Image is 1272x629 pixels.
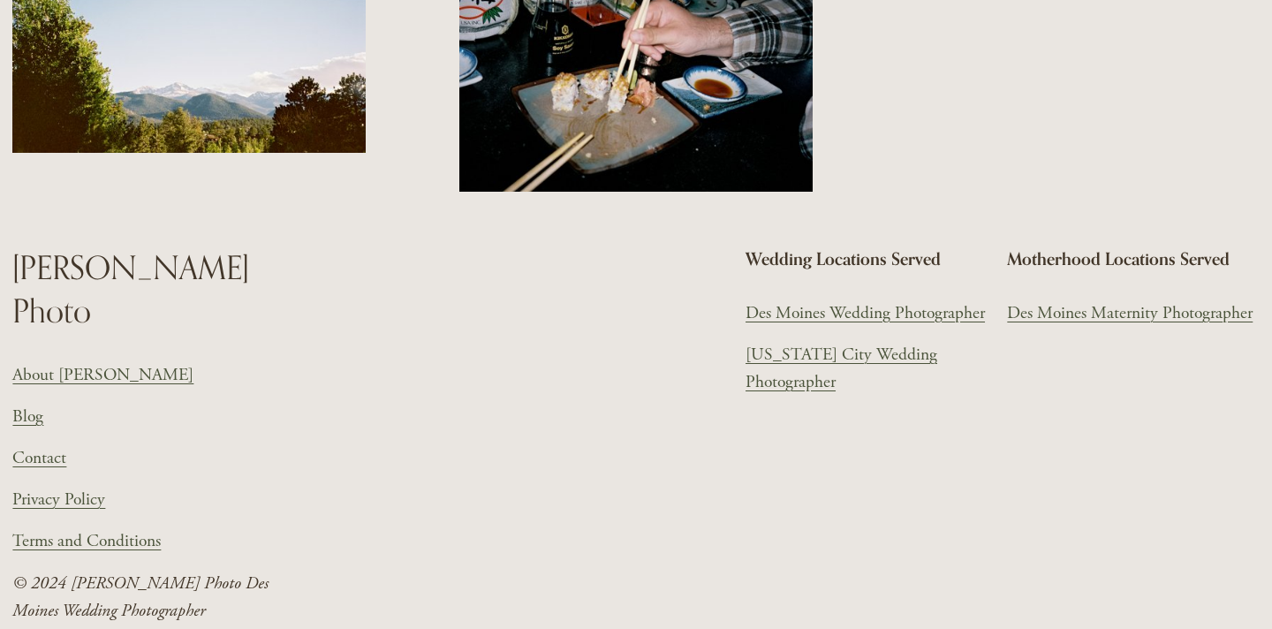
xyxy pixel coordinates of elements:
[12,444,66,472] a: Contact
[1007,248,1230,269] strong: Motherhood Locations Served
[12,361,193,389] a: About [PERSON_NAME]
[12,403,43,430] a: Blog
[12,527,161,555] a: Terms and Conditions
[1007,299,1253,327] a: Des Moines Maternity Photographer
[12,486,105,513] a: Privacy Policy
[746,299,985,327] a: Des Moines Wedding Photographer
[12,246,317,333] h3: [PERSON_NAME] Photo
[746,341,997,396] a: [US_STATE] City Wedding Photographer
[12,572,273,622] em: © 2024 [PERSON_NAME] Photo Des Moines Wedding Photographer
[746,248,941,269] strong: Wedding Locations Served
